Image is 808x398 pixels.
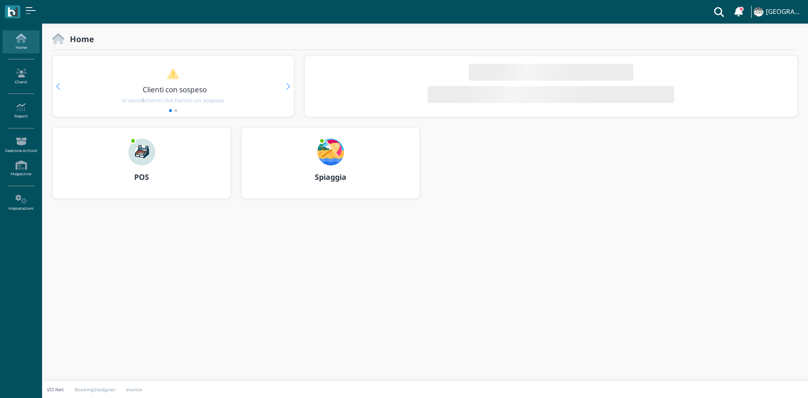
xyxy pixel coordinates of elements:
a: Clienti [3,65,39,88]
b: 5 [141,97,145,104]
a: Report [3,99,39,123]
div: 1 / 2 [53,56,294,117]
span: Vi sono clienti che hanno un sospeso [122,96,224,104]
a: Home [3,30,39,53]
h4: [GEOGRAPHIC_DATA] [766,8,803,16]
a: Gestione Articoli [3,134,39,157]
img: logo [8,7,17,17]
h2: Home [64,35,94,43]
b: POS [134,172,149,182]
img: ... [128,139,155,166]
div: Next slide [286,83,290,90]
a: Impostazioni [3,191,39,214]
a: ... Spiaggia [241,127,420,209]
div: Previous slide [56,83,60,90]
a: Magazzino [3,157,39,180]
iframe: Help widget launcher [748,372,801,391]
img: ... [317,139,344,166]
a: ... [GEOGRAPHIC_DATA] [752,2,803,22]
a: ... POS [52,127,231,209]
a: Clienti con sospeso Vi sono5clienti che hanno un sospeso [69,68,277,104]
h3: Clienti con sospeso [70,85,279,93]
b: Spiaggia [315,172,346,182]
img: ... [754,7,763,16]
